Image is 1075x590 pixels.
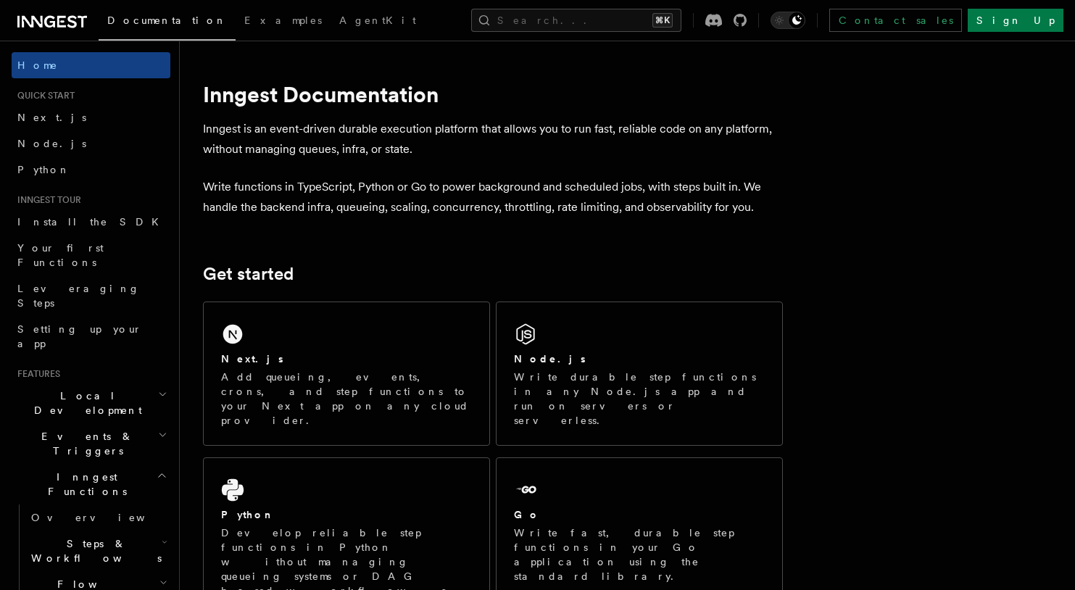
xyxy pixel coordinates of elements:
[31,512,180,523] span: Overview
[12,235,170,275] a: Your first Functions
[514,507,540,522] h2: Go
[12,383,170,423] button: Local Development
[203,302,490,446] a: Next.jsAdd queueing, events, crons, and step functions to your Next app on any cloud provider.
[514,525,765,583] p: Write fast, durable step functions in your Go application using the standard library.
[12,368,60,380] span: Features
[12,316,170,357] a: Setting up your app
[829,9,962,32] a: Contact sales
[244,14,322,26] span: Examples
[12,90,75,101] span: Quick start
[12,130,170,157] a: Node.js
[99,4,236,41] a: Documentation
[17,164,70,175] span: Python
[236,4,331,39] a: Examples
[514,352,586,366] h2: Node.js
[12,52,170,78] a: Home
[12,157,170,183] a: Python
[12,104,170,130] a: Next.js
[339,14,416,26] span: AgentKit
[203,264,294,284] a: Get started
[12,464,170,504] button: Inngest Functions
[203,119,783,159] p: Inngest is an event-driven durable execution platform that allows you to run fast, reliable code ...
[221,507,275,522] h2: Python
[471,9,681,32] button: Search...⌘K
[12,470,157,499] span: Inngest Functions
[12,389,158,417] span: Local Development
[331,4,425,39] a: AgentKit
[12,209,170,235] a: Install the SDK
[17,283,140,309] span: Leveraging Steps
[17,216,167,228] span: Install the SDK
[17,58,58,72] span: Home
[17,138,86,149] span: Node.js
[496,302,783,446] a: Node.jsWrite durable step functions in any Node.js app and run on servers or serverless.
[771,12,805,29] button: Toggle dark mode
[203,81,783,107] h1: Inngest Documentation
[514,370,765,428] p: Write durable step functions in any Node.js app and run on servers or serverless.
[12,275,170,316] a: Leveraging Steps
[17,112,86,123] span: Next.js
[968,9,1063,32] a: Sign Up
[12,429,158,458] span: Events & Triggers
[17,323,142,349] span: Setting up your app
[203,177,783,217] p: Write functions in TypeScript, Python or Go to power background and scheduled jobs, with steps bu...
[25,504,170,531] a: Overview
[221,352,283,366] h2: Next.js
[107,14,227,26] span: Documentation
[17,242,104,268] span: Your first Functions
[25,536,162,565] span: Steps & Workflows
[12,194,81,206] span: Inngest tour
[12,423,170,464] button: Events & Triggers
[25,531,170,571] button: Steps & Workflows
[221,370,472,428] p: Add queueing, events, crons, and step functions to your Next app on any cloud provider.
[652,13,673,28] kbd: ⌘K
